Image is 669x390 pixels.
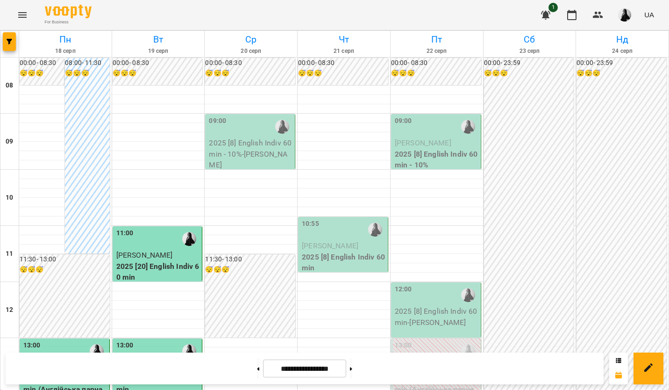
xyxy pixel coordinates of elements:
[644,10,654,20] span: UA
[21,47,110,56] h6: 18 серп
[116,261,200,283] p: 2025 [20] English Indiv 60 min
[298,58,388,68] h6: 00:00 - 08:30
[395,149,479,171] p: 2025 [8] English Indiv 60 min - 10%
[484,58,574,68] h6: 00:00 - 23:59
[182,232,196,246] img: Фрунзе Валентина Сергіївна (а)
[205,68,295,79] h6: 😴😴😴
[206,32,296,47] h6: Ср
[391,68,481,79] h6: 😴😴😴
[577,32,667,47] h6: Нд
[391,58,481,68] h6: 00:00 - 08:30
[461,344,475,358] img: Фрунзе Валентина Сергіївна (а)
[11,4,34,26] button: Menu
[113,58,203,68] h6: 00:00 - 08:30
[116,340,134,351] label: 13:00
[6,193,13,203] h6: 10
[6,137,13,147] h6: 09
[485,32,575,47] h6: Сб
[116,228,134,238] label: 11:00
[392,32,482,47] h6: Пт
[302,252,386,274] p: 2025 [8] English Indiv 60 min
[548,3,558,12] span: 1
[485,47,575,56] h6: 23 серп
[298,68,388,79] h6: 😴😴😴
[209,137,293,171] p: 2025 [8] English Indiv 60 min - 10% - [PERSON_NAME]
[576,68,667,79] h6: 😴😴😴
[21,32,110,47] h6: Пн
[275,120,289,134] img: Фрунзе Валентина Сергіївна (а)
[205,58,295,68] h6: 00:00 - 08:30
[20,254,110,265] h6: 11:30 - 13:00
[299,32,389,47] h6: Чт
[395,116,412,126] label: 09:00
[20,58,64,68] h6: 00:00 - 08:30
[302,219,319,229] label: 10:55
[6,249,13,259] h6: 11
[45,5,92,18] img: Voopty Logo
[114,47,203,56] h6: 19 серп
[65,58,109,68] h6: 08:00 - 11:30
[395,306,479,328] p: 2025 [8] English Indiv 60 min - [PERSON_NAME]
[299,47,389,56] h6: 21 серп
[302,241,358,250] span: [PERSON_NAME]
[6,80,13,91] h6: 08
[116,251,173,260] span: [PERSON_NAME]
[577,47,667,56] h6: 24 серп
[618,8,631,22] img: a8a45f5fed8cd6bfe970c81335813bd9.jpg
[113,68,203,79] h6: 😴😴😴
[206,47,296,56] h6: 20 серп
[45,19,92,25] span: For Business
[395,138,451,147] span: [PERSON_NAME]
[20,68,64,79] h6: 😴😴😴
[6,305,13,315] h6: 12
[90,344,104,358] img: Фрунзе Валентина Сергіївна (а)
[395,340,412,351] label: 13:00
[461,120,475,134] img: Фрунзе Валентина Сергіївна (а)
[641,6,658,23] button: UA
[209,116,226,126] label: 09:00
[205,265,295,275] h6: 😴😴😴
[461,288,475,302] img: Фрунзе Валентина Сергіївна (а)
[392,47,482,56] h6: 22 серп
[484,68,574,79] h6: 😴😴😴
[20,265,110,275] h6: 😴😴😴
[114,32,203,47] h6: Вт
[576,58,667,68] h6: 00:00 - 23:59
[182,344,196,358] img: Фрунзе Валентина Сергіївна (а)
[65,68,109,79] h6: 😴😴😴
[395,284,412,295] label: 12:00
[205,254,295,265] h6: 11:30 - 13:00
[368,223,382,237] img: Фрунзе Валентина Сергіївна (а)
[23,340,41,351] label: 13:00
